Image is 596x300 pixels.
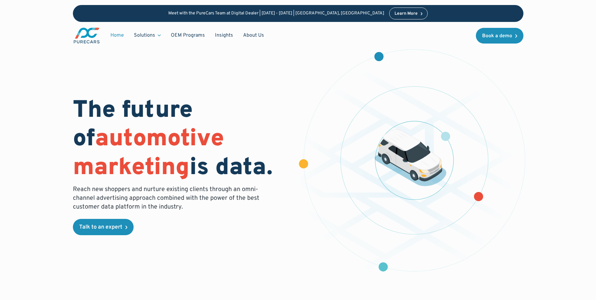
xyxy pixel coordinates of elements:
div: Book a demo [482,34,512,39]
a: Book a demo [476,28,523,44]
a: About Us [238,29,269,41]
a: OEM Programs [166,29,210,41]
a: Learn More [389,8,428,19]
p: Reach new shoppers and nurture existing clients through an omni-channel advertising approach comb... [73,185,263,211]
a: main [73,27,100,44]
p: Meet with the PureCars Team at Digital Dealer | [DATE] - [DATE] | [GEOGRAPHIC_DATA], [GEOGRAPHIC_... [168,11,384,16]
a: Talk to an expert [73,219,134,235]
span: automotive marketing [73,124,224,183]
h1: The future of is data. [73,97,291,183]
a: Insights [210,29,238,41]
div: Solutions [134,32,155,39]
img: illustration of a vehicle [374,129,446,186]
div: Learn More [395,12,418,16]
a: Home [105,29,129,41]
div: Talk to an expert [79,225,122,230]
div: Solutions [129,29,166,41]
img: purecars logo [73,27,100,44]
